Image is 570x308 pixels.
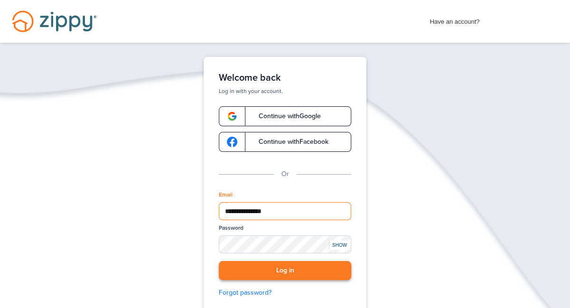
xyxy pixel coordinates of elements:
div: SHOW [329,241,350,250]
button: Log in [219,261,351,280]
img: google-logo [227,137,237,147]
a: google-logoContinue withGoogle [219,106,351,126]
span: Continue with Facebook [249,139,328,145]
p: Or [281,169,289,179]
label: Email [219,191,233,199]
img: google-logo [227,111,237,121]
a: google-logoContinue withFacebook [219,132,351,152]
input: Email [219,202,351,220]
h1: Welcome back [219,72,351,84]
span: Continue with Google [249,113,321,120]
input: Password [219,235,351,253]
span: Have an account? [430,12,480,27]
label: Password [219,224,243,232]
a: Forgot password? [219,288,351,298]
p: Log in with your account. [219,87,351,95]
